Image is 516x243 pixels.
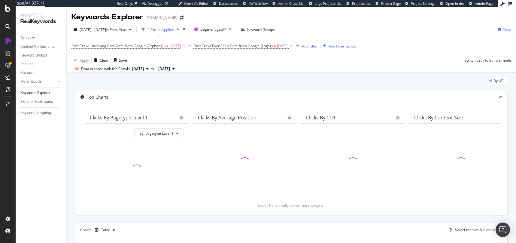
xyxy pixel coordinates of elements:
button: Clear [92,55,109,65]
button: Keyword Groups [239,25,277,34]
a: Keyword Sampling [20,110,62,116]
div: Clear [100,58,109,63]
div: arrow-right-arrow-left [180,16,184,20]
span: By URL [493,79,505,83]
div: Content Performance [20,44,55,50]
span: vs Prev. Year [106,27,127,32]
div: Keyword Groups [247,27,275,32]
div: Clicks By Average Position [198,115,256,121]
div: Top Charts [87,94,109,100]
div: Clicks By pagetype Level 1 [90,115,148,121]
div: Viz Debugger: [142,1,164,6]
span: By: pagetype Level 1 [139,131,174,136]
div: Clicks By Content Size [414,115,463,121]
a: Project Settings [405,1,435,6]
div: Analytics [20,12,62,18]
span: First Crawl - Indexing Bots Date from Google (Orphans) [71,43,163,48]
button: Switch back to Simple mode [462,55,511,65]
span: 2024 Jul. 17th [158,66,170,72]
a: Datasources [213,1,238,6]
button: Segment:gap/* [192,25,234,34]
a: KW Webflow [243,1,268,6]
a: Content Performance [20,44,62,50]
div: Table [101,228,110,232]
div: Keywords [20,70,36,76]
span: [DATE] - [DATE] [80,27,106,32]
button: Table [93,225,117,235]
a: Admin Page [469,1,493,6]
a: Open in dev [440,1,465,6]
div: Overview [20,35,35,41]
a: Logs Projects List [309,1,342,6]
div: Save [119,58,127,63]
button: By: pagetype Level 1 [134,128,184,138]
div: Add Filter Group [329,44,356,49]
a: More Reports [20,78,56,85]
div: Explorer Bookmarks [20,99,53,105]
div: bug [396,115,400,120]
span: [DATE] [169,42,181,50]
div: Open Intercom Messenger [496,223,510,237]
span: >= [164,43,168,48]
button: Save [111,55,127,65]
span: >= [272,43,276,48]
button: 2 Filters Applied [139,25,181,34]
div: Create [80,225,117,235]
a: Ranking [20,61,62,67]
div: bug [179,115,184,120]
button: or [187,43,191,49]
span: Logs Projects List [315,1,342,6]
div: times [181,26,187,32]
div: Add Filter [302,44,318,49]
a: Overview [20,35,62,41]
span: Projects List [352,1,371,6]
a: Explorer Bookmarks [20,99,62,105]
div: Switch back to Simple mode [465,58,511,63]
div: More Reports [20,78,42,85]
div: Keywords Explorer [20,90,50,96]
a: Keywords [20,70,62,76]
span: Admin Page [475,1,493,6]
a: Project Page [375,1,401,6]
button: [DATE] [130,65,151,72]
span: Datasources [219,1,238,6]
div: RealKeywords [20,18,62,25]
button: Apply [71,55,89,65]
span: Project Page [381,1,401,6]
a: Keyword Groups [20,52,62,59]
button: Add Filter [294,42,318,50]
span: Project Settings [411,1,435,6]
span: First Crawl Ever Seen Date from Google (Logs) [193,43,271,48]
div: Apply [80,58,89,63]
span: Open Viz Editor [184,1,209,6]
button: Add Filter Group [320,42,356,50]
div: (scroll horizontally to see more widgets) [83,203,500,208]
div: or [187,43,191,48]
button: [DATE] [156,65,177,72]
div: Clicks By CTR [306,115,335,121]
span: Segment: gap/* [201,27,226,32]
div: Keyword Sampling [20,110,51,116]
div: bug [287,115,292,120]
div: [DOMAIN_NAME] [145,15,178,21]
a: Admin Crawl List [272,1,305,6]
span: [DATE] [277,42,289,50]
span: KW Webflow [248,1,268,6]
div: ReadOnly: [117,1,133,6]
div: Ranking [20,61,34,67]
span: Open in dev [445,1,465,6]
button: Select metrics & dimensions [447,226,502,234]
a: Projects List [346,1,371,6]
a: Open Viz Editor [178,1,209,6]
div: Keywords Explorer [71,12,143,22]
span: Admin Crawl List [278,1,305,6]
a: Keywords Explorer [20,90,62,96]
div: 2 Filters Applied [147,27,174,32]
div: Save [503,27,511,32]
span: vs [151,66,156,71]
div: Data crossed with the Crawls [81,66,130,72]
button: Save [496,25,511,34]
span: 2025 Aug. 20th [132,66,144,72]
div: Keyword Groups [20,52,47,59]
button: [DATE] - [DATE]vsPrev. Year [71,25,134,34]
